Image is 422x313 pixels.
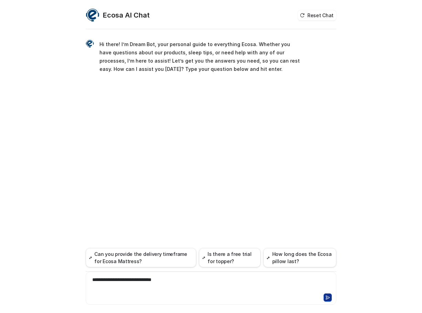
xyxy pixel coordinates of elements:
h2: Ecosa AI Chat [103,10,150,20]
button: Reset Chat [298,10,336,20]
p: Hi there! I’m Dream Bot, your personal guide to everything Ecosa. Whether you have questions abou... [99,40,301,73]
button: Is there a free trial for topper? [199,248,261,267]
img: Widget [86,8,99,22]
button: How long does the Ecosa pillow last? [263,248,336,267]
img: Widget [86,40,94,48]
button: Can you provide the delivery timeframe for Ecosa Mattress? [86,248,196,267]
